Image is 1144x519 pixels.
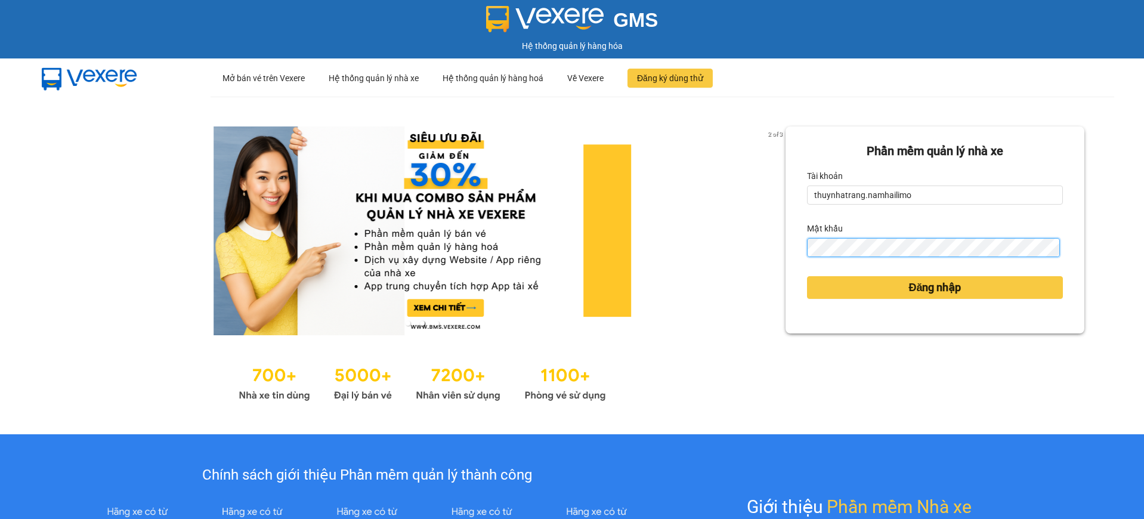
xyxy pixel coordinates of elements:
[443,59,543,97] div: Hệ thống quản lý hàng hoá
[420,321,425,326] li: slide item 2
[486,18,658,27] a: GMS
[637,72,703,85] span: Đăng ký dùng thử
[765,126,786,142] p: 2 of 3
[807,219,843,238] label: Mật khẩu
[222,59,305,97] div: Mở bán vé trên Vexere
[807,238,1060,257] input: Mật khẩu
[239,359,606,404] img: Statistics.png
[30,58,149,98] img: mbUUG5Q.png
[329,59,419,97] div: Hệ thống quản lý nhà xe
[769,126,786,335] button: next slide / item
[807,186,1063,205] input: Tài khoản
[567,59,604,97] div: Về Vexere
[807,142,1063,160] div: Phần mềm quản lý nhà xe
[3,39,1141,52] div: Hệ thống quản lý hàng hóa
[486,6,604,32] img: logo 2
[627,69,713,88] button: Đăng ký dùng thử
[434,321,439,326] li: slide item 3
[807,276,1063,299] button: Đăng nhập
[80,464,654,487] div: Chính sách giới thiệu Phần mềm quản lý thành công
[60,126,76,335] button: previous slide / item
[406,321,410,326] li: slide item 1
[613,9,658,31] span: GMS
[908,279,961,296] span: Đăng nhập
[807,166,843,186] label: Tài khoản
